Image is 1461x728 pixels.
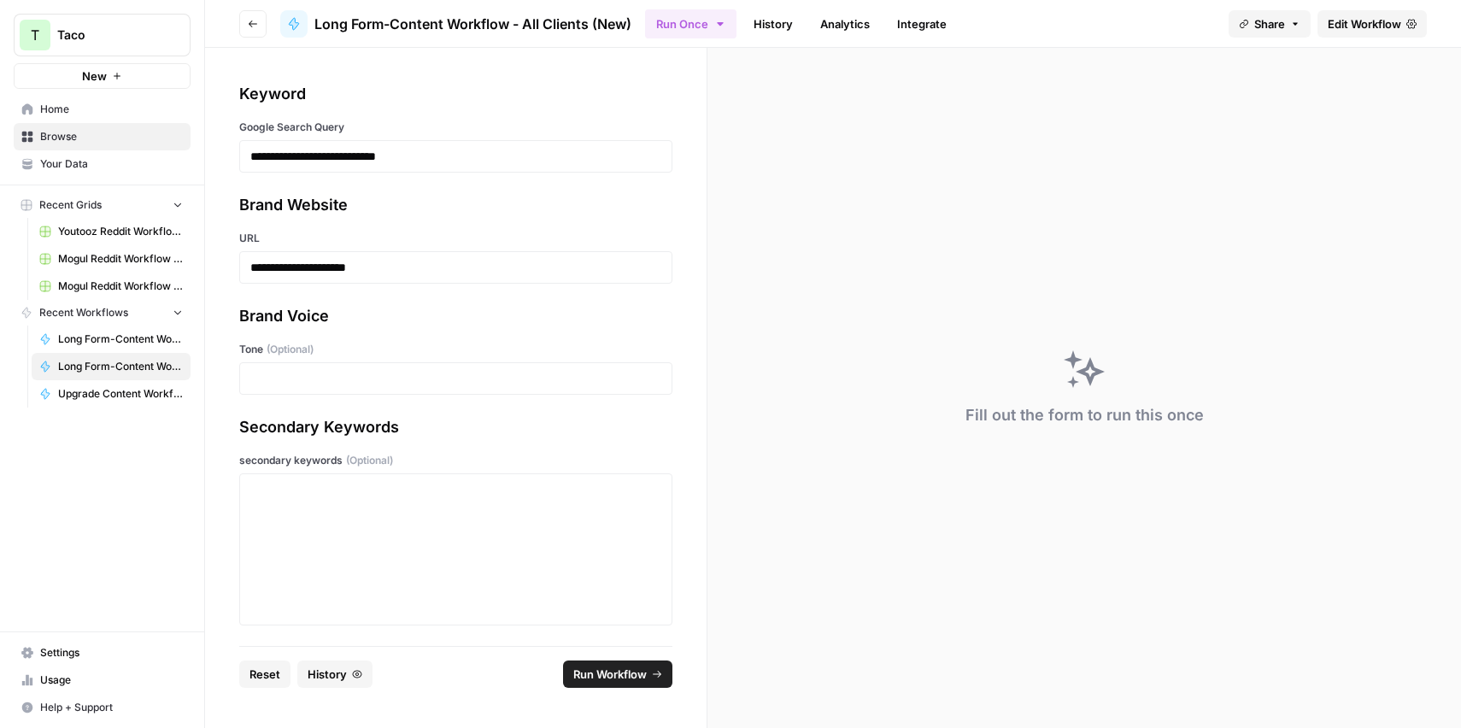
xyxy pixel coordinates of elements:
[40,700,183,715] span: Help + Support
[267,342,314,357] span: (Optional)
[239,82,672,106] div: Keyword
[239,231,672,246] label: URL
[39,197,102,213] span: Recent Grids
[58,359,183,374] span: Long Form-Content Workflow - All Clients (New)
[57,26,161,44] span: Taco
[32,380,191,408] a: Upgrade Content Workflow - Nurx
[239,304,672,328] div: Brand Voice
[32,245,191,273] a: Mogul Reddit Workflow Grid (1)
[14,666,191,694] a: Usage
[743,10,803,38] a: History
[58,386,183,402] span: Upgrade Content Workflow - Nurx
[32,326,191,353] a: Long Form-Content Workflow - AI Clients (New)
[14,63,191,89] button: New
[14,300,191,326] button: Recent Workflows
[40,672,183,688] span: Usage
[239,453,672,468] label: secondary keywords
[58,224,183,239] span: Youtooz Reddit Workflow Grid
[58,251,183,267] span: Mogul Reddit Workflow Grid (1)
[40,645,183,660] span: Settings
[14,123,191,150] a: Browse
[32,273,191,300] a: Mogul Reddit Workflow Grid
[14,150,191,178] a: Your Data
[280,10,631,38] a: Long Form-Content Workflow - All Clients (New)
[1328,15,1401,32] span: Edit Workflow
[239,120,672,135] label: Google Search Query
[14,694,191,721] button: Help + Support
[239,660,290,688] button: Reset
[14,192,191,218] button: Recent Grids
[82,68,107,85] span: New
[1317,10,1427,38] a: Edit Workflow
[308,666,347,683] span: History
[32,353,191,380] a: Long Form-Content Workflow - All Clients (New)
[31,25,39,45] span: T
[645,9,736,38] button: Run Once
[297,660,373,688] button: History
[314,14,631,34] span: Long Form-Content Workflow - All Clients (New)
[58,279,183,294] span: Mogul Reddit Workflow Grid
[563,660,672,688] button: Run Workflow
[58,332,183,347] span: Long Form-Content Workflow - AI Clients (New)
[40,129,183,144] span: Browse
[14,14,191,56] button: Workspace: Taco
[965,403,1204,427] div: Fill out the form to run this once
[573,666,647,683] span: Run Workflow
[40,102,183,117] span: Home
[14,639,191,666] a: Settings
[887,10,957,38] a: Integrate
[239,415,672,439] div: Secondary Keywords
[39,305,128,320] span: Recent Workflows
[1254,15,1285,32] span: Share
[14,96,191,123] a: Home
[32,218,191,245] a: Youtooz Reddit Workflow Grid
[239,193,672,217] div: Brand Website
[40,156,183,172] span: Your Data
[249,666,280,683] span: Reset
[810,10,880,38] a: Analytics
[239,342,672,357] label: Tone
[1229,10,1311,38] button: Share
[346,453,393,468] span: (Optional)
